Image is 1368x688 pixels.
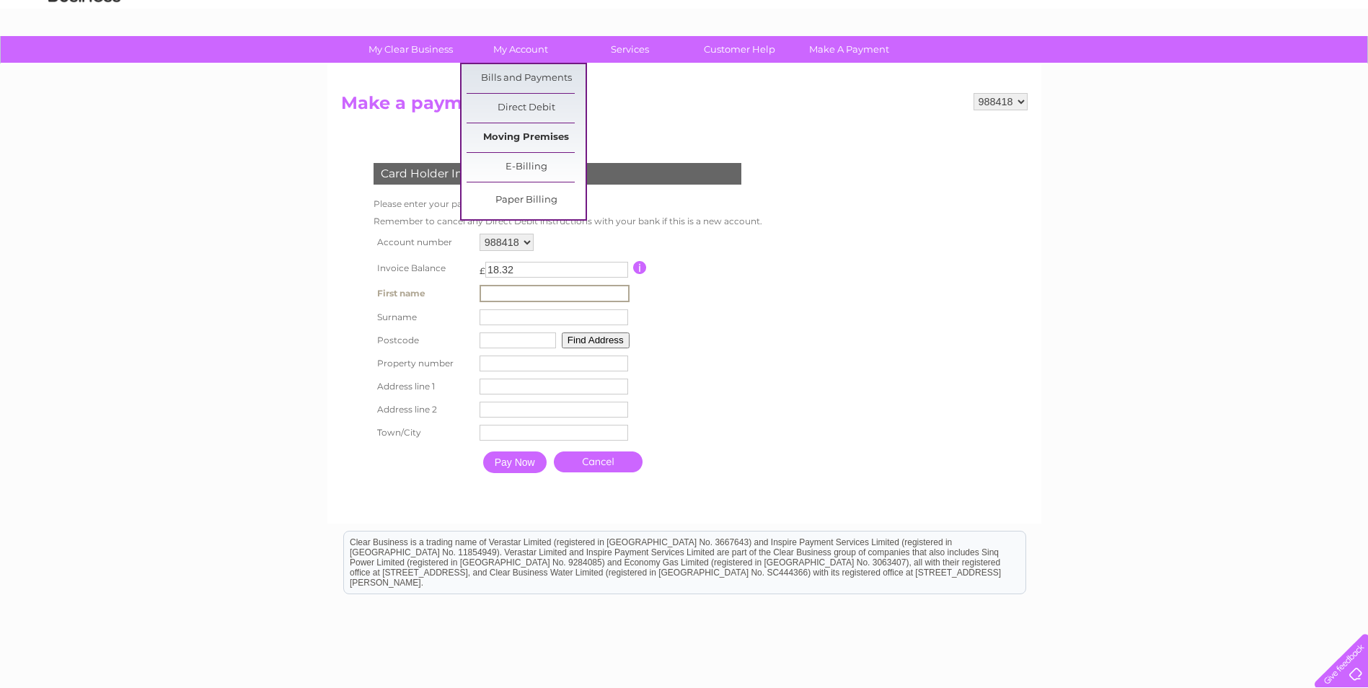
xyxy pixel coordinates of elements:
th: Surname [370,306,476,329]
th: First name [370,281,476,306]
td: Please enter your payment card details below. [370,195,766,213]
a: Water [1114,61,1142,72]
th: Invoice Balance [370,255,476,281]
a: E-Billing [467,153,586,182]
a: Moving Premises [467,123,586,152]
h2: Make a payment [341,93,1028,120]
a: My Account [461,36,580,63]
a: 0333 014 3131 [1096,7,1196,25]
a: Direct Debit [467,94,586,123]
th: Postcode [370,329,476,352]
a: Energy [1150,61,1182,72]
a: Services [570,36,689,63]
div: Card Holder Information [374,163,741,185]
a: Paper Billing [467,186,586,215]
button: Find Address [562,332,630,348]
a: My Clear Business [351,36,470,63]
a: Cancel [554,451,643,472]
img: logo.png [48,38,121,81]
th: Property number [370,352,476,375]
th: Account number [370,230,476,255]
a: Telecoms [1191,61,1234,72]
a: Blog [1243,61,1263,72]
th: Address line 1 [370,375,476,398]
input: Pay Now [483,451,547,473]
th: Town/City [370,421,476,444]
td: £ [480,258,485,276]
a: Customer Help [680,36,799,63]
a: Log out [1320,61,1354,72]
th: Address line 2 [370,398,476,421]
div: Clear Business is a trading name of Verastar Limited (registered in [GEOGRAPHIC_DATA] No. 3667643... [344,8,1025,70]
input: Information [633,261,647,274]
a: Contact [1272,61,1307,72]
a: Bills and Payments [467,64,586,93]
td: Remember to cancel any Direct Debit instructions with your bank if this is a new account. [370,213,766,230]
a: Make A Payment [790,36,909,63]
